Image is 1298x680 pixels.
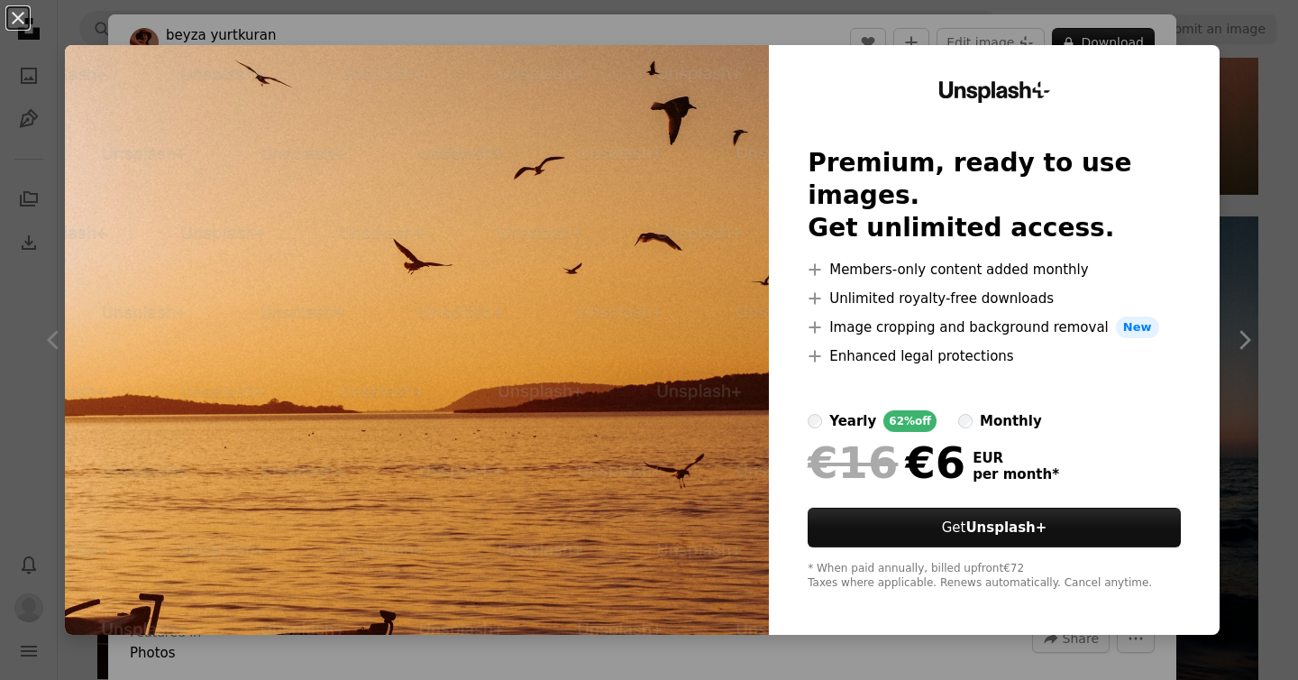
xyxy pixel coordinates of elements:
h2: Premium, ready to use images. Get unlimited access. [808,147,1181,244]
strong: Unsplash+ [965,519,1047,536]
span: €16 [808,439,898,486]
input: yearly62%off [808,414,822,428]
span: EUR [973,450,1059,466]
a: GetUnsplash+ [808,508,1181,547]
li: Members-only content added monthly [808,259,1181,280]
div: €6 [808,439,965,486]
li: Unlimited royalty-free downloads [808,288,1181,309]
span: New [1116,317,1159,338]
input: monthly [958,414,973,428]
div: monthly [980,410,1042,432]
li: Image cropping and background removal [808,317,1181,338]
div: * When paid annually, billed upfront €72 Taxes where applicable. Renews automatically. Cancel any... [808,562,1181,591]
div: 62% off [883,410,937,432]
div: yearly [829,410,876,432]
span: per month * [973,466,1059,482]
li: Enhanced legal protections [808,345,1181,367]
